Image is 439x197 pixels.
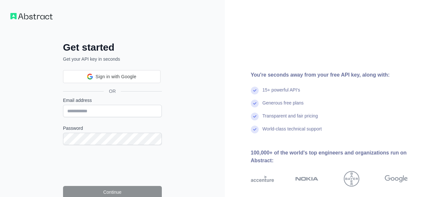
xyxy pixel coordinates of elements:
img: nokia [295,171,318,187]
span: OR [104,88,121,94]
img: check mark [251,113,259,120]
span: Sign in with Google [96,73,136,80]
img: bayer [344,171,359,187]
img: check mark [251,87,259,94]
label: Email address [63,97,162,104]
label: Password [63,125,162,131]
div: You're seconds away from your free API key, along with: [251,71,429,79]
img: Workflow [10,13,53,19]
div: 100,000+ of the world's top engineers and organizations run on Abstract: [251,149,429,165]
div: Sign in with Google [63,70,161,83]
div: Generous free plans [263,100,304,113]
h2: Get started [63,42,162,53]
img: check mark [251,100,259,107]
div: 15+ powerful API's [263,87,300,100]
img: google [385,171,408,187]
img: check mark [251,126,259,133]
div: Transparent and fair pricing [263,113,318,126]
div: World-class technical support [263,126,322,139]
p: Get your API key in seconds [63,56,162,62]
iframe: reCAPTCHA [63,153,162,178]
img: accenture [251,171,274,187]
